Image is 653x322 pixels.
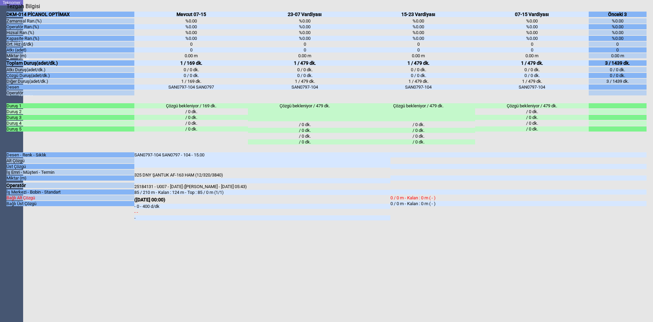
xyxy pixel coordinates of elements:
div: Bağlı Alt Çözgü [6,195,134,200]
div: 1 / 479 dk. [248,60,362,66]
div: %0.00 [475,18,589,24]
div: %0.00 [589,18,646,24]
div: Ort. Hız (d/dk) [6,42,134,47]
div: Duruş 3 [6,115,134,120]
div: SAN0797-104 [475,85,589,90]
div: / 0 dk. [248,122,362,127]
div: Bağlı Üst Çözgü [6,201,134,206]
div: 0 / 0 m - Kalan : 0 m ( - ) [390,195,647,200]
div: 0 / 0 dk. [134,73,248,78]
div: Çözgü Duruş(adet/dk.) [6,73,134,78]
div: Duruş 2 [6,109,134,114]
div: 15-23 Vardiyası [362,12,475,17]
div: / 0 dk. [134,109,248,114]
div: %0.00 [134,18,248,24]
div: %0.00 [362,24,475,29]
div: Atkı (adet) [6,47,134,52]
div: %0.00 [475,36,589,41]
div: Çözgü bekleniyor / 169 dk. [134,103,248,108]
div: %0.00 [362,18,475,24]
div: %0.00 [589,30,646,35]
div: Önceki 3 [589,12,646,17]
div: Diğer Duruş(adet/dk.) [6,79,134,84]
div: Miktar (m) [6,53,134,58]
div: Toplam Duruş(adet/dk.) [6,60,134,66]
div: / 0 dk. [134,115,248,120]
div: SAN0797-104 [362,85,475,90]
div: 0 [475,42,589,47]
div: %0.00 [134,36,248,41]
div: 1 / 479 dk. [248,79,362,84]
div: Duruş 5 [6,126,134,132]
div: 0 [248,42,362,47]
div: 25184131 - U007 - [DATE] ([PERSON_NAME] - [DATE] 05:43) [134,184,390,189]
div: Atkı Duruş(adet/dk.) [6,67,134,72]
div: / 0 dk. [475,115,589,120]
div: %0.00 [134,30,248,35]
div: Üst Çözgü [6,164,134,169]
div: Alt Çözgü [6,158,134,163]
div: İş Merkezi - Bobin - Standart [6,189,134,195]
div: 0 / 0 dk. [589,67,646,72]
div: Operatör [6,183,134,188]
div: 0 / 0 dk. [362,73,475,78]
div: İş Emri - Müşteri - Termin [6,170,134,175]
div: - 0 - 400 d/dk [134,204,390,209]
div: / 0 dk. [475,121,589,126]
div: SAN0797-104 SAN0797 - 104 - 15.00 [134,152,390,168]
div: 0.00 m [589,53,646,58]
div: 23-07 Vardiyası [248,12,362,17]
div: 0.00 m [475,53,589,58]
div: 1 / 169 dk. [134,60,248,66]
div: 07-15 Vardiyası [475,12,589,17]
div: 0 / 0 dk. [134,67,248,72]
div: %0.00 [248,18,362,24]
div: Operatör [6,90,134,95]
div: ([DATE] 00:00) [134,197,390,202]
div: / 0 dk. [362,139,475,144]
div: 0 / 0 m - Kalan : 0 m ( - ) [390,201,647,206]
div: 0 [362,47,475,52]
div: Miktar (m) [6,175,134,181]
div: Çözgü bekleniyor / 479 dk. [248,103,362,121]
div: - - [134,210,390,215]
div: Zamansal Ran.(%) [6,18,134,24]
div: 0.00 m [134,53,248,58]
div: 0 [475,47,589,52]
div: %0.00 [589,36,646,41]
div: Çözgü bekleniyor / 479 dk. [475,103,589,108]
div: 325 DNY ŞANTUK AF-163 HAM (12/320/3840) [134,172,390,178]
div: 0 [134,47,248,52]
div: - [134,215,390,220]
div: / 0 dk. [475,109,589,114]
div: 0 / 0 dk. [248,67,362,72]
div: %0.00 [362,30,475,35]
div: %0.00 [475,24,589,29]
div: / 0 dk. [362,134,475,139]
div: 3 / 1439 dk. [589,60,646,66]
div: Duruş 1 [6,103,134,108]
div: %0.00 [475,30,589,35]
div: 85 / 210 m - Kalan : 124 m - Top : 85 / 0 m (1/1) [134,190,390,195]
div: 1 / 169 dk. [134,79,248,84]
div: 0 [589,47,646,52]
div: 1 / 479 dk. [362,60,475,66]
div: / 0 dk. [134,126,248,132]
div: %0.00 [134,24,248,29]
div: SAN0797-104 SAN0797 [134,85,248,90]
div: Kapasite Ran.(%) [6,36,134,41]
div: Çözgü bekleniyor / 479 dk. [362,103,475,121]
div: %0.00 [248,30,362,35]
div: Hızsal Ran.(%) [6,30,134,35]
div: / 0 dk. [362,128,475,133]
div: 0 / 0 dk. [248,73,362,78]
div: 1 / 479 dk. [475,60,589,66]
div: SAN0797-104 [248,85,362,90]
div: 0 / 0 dk. [475,67,589,72]
div: DKM-014 PİCANOL OPTİMAX [6,12,134,17]
div: Operatör Ran.(%) [6,24,134,29]
div: 0 [248,47,362,52]
div: %0.00 [589,24,646,29]
div: %0.00 [248,36,362,41]
div: Duruş 4 [6,121,134,126]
